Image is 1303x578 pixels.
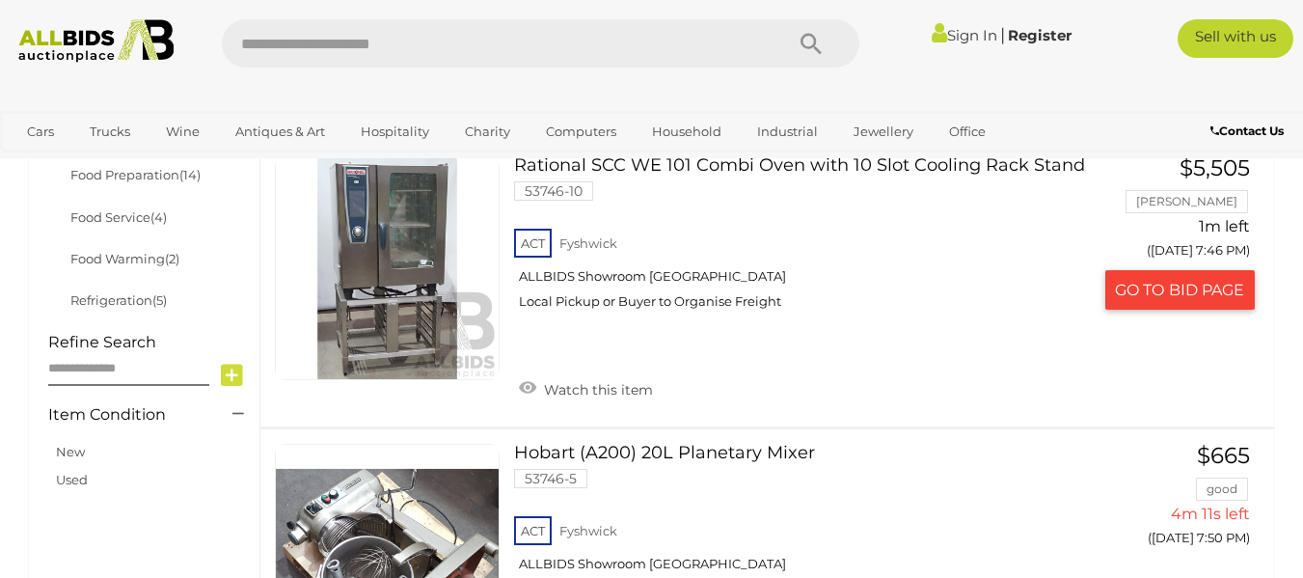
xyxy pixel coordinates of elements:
[1210,124,1284,138] b: Contact Us
[1120,156,1255,313] a: $5,505 [PERSON_NAME] 1m left ([DATE] 7:46 PM) GO TOBID PAGE
[539,381,653,399] span: Watch this item
[841,116,926,148] a: Jewellery
[1105,270,1255,310] button: GO TOBID PAGE
[932,26,997,44] a: Sign In
[745,116,830,148] a: Industrial
[70,251,179,266] a: Food Warming(2)
[153,116,212,148] a: Wine
[152,292,167,308] span: (5)
[533,116,629,148] a: Computers
[14,116,67,148] a: Cars
[150,209,167,225] span: (4)
[56,444,85,459] a: New
[70,292,167,308] a: Refrigeration(5)
[529,156,1091,325] a: Rational SCC WE 101 Combi Oven with 10 Slot Cooling Rack Stand 53746-10 ACT Fyshwick ALLBIDS Show...
[48,334,255,351] h4: Refine Search
[56,472,88,487] a: Used
[1000,24,1005,45] span: |
[1008,26,1072,44] a: Register
[165,251,179,266] span: (2)
[452,116,523,148] a: Charity
[14,148,79,179] a: Sports
[70,167,201,182] a: Food Preparation(14)
[90,148,252,179] a: [GEOGRAPHIC_DATA]
[1178,19,1293,58] a: Sell with us
[1210,121,1289,142] a: Contact Us
[639,116,734,148] a: Household
[48,406,204,424] h4: Item Condition
[763,19,859,68] button: Search
[1115,280,1169,300] span: GO TO
[937,116,998,148] a: Office
[1120,444,1255,557] a: $665 good 4m 11s left ([DATE] 7:50 PM)
[514,373,658,402] a: Watch this item
[70,209,167,225] a: Food Service(4)
[1197,442,1250,469] span: $665
[10,19,183,63] img: Allbids.com.au
[77,116,143,148] a: Trucks
[348,116,442,148] a: Hospitality
[223,116,338,148] a: Antiques & Art
[179,167,201,182] span: (14)
[1169,280,1244,300] span: BID PAGE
